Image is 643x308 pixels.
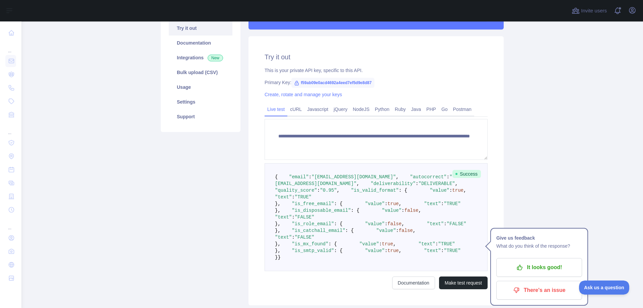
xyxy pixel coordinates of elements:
iframe: Toggle Customer Support [579,281,630,295]
span: "text" [427,221,444,227]
a: Settings [169,95,232,109]
a: cURL [287,104,304,115]
span: }, [275,221,281,227]
span: "text" [424,201,441,206]
span: "FALSE" [295,235,314,240]
span: }, [275,201,281,206]
span: : [385,221,387,227]
span: "is_role_email" [292,221,334,227]
span: : [441,201,444,206]
a: jQuery [331,104,350,115]
span: "DELIVERABLE" [418,181,455,186]
a: Usage [169,80,232,95]
span: }, [275,208,281,213]
span: "autocorrect" [410,174,446,180]
span: : { [351,208,359,213]
a: Bulk upload (CSV) [169,65,232,80]
span: : [292,214,294,220]
span: , [402,221,404,227]
span: Success [452,170,481,178]
span: New [208,55,223,61]
span: "TRUE" [444,248,460,253]
button: It looks good! [496,258,582,277]
span: "TRUE" [444,201,460,206]
button: There's an issue [496,281,582,300]
span: "is_catchall_email" [292,228,345,233]
span: , [357,181,359,186]
span: , [413,228,416,233]
span: , [393,241,396,247]
span: : { [334,201,342,206]
span: "is_valid_format" [351,188,399,193]
span: f59ab09e0acd4692a4eed7ef5d9e8d87 [291,78,374,88]
span: "is_free_email" [292,201,334,206]
span: "value" [365,248,385,253]
span: "value" [382,208,402,213]
span: : [292,235,294,240]
a: Ruby [392,104,409,115]
span: "text" [275,235,292,240]
span: , [399,248,402,253]
div: ... [5,40,16,54]
span: false [399,228,413,233]
span: "value" [376,228,396,233]
span: Invite users [581,7,607,15]
span: : { [345,228,354,233]
span: : { [334,248,342,253]
span: : { [334,221,342,227]
span: "text" [419,241,435,247]
span: "deliverability" [371,181,416,186]
span: "value" [430,188,449,193]
p: What do you think of the response? [496,242,582,250]
span: : [449,188,452,193]
a: Javascript [304,104,331,115]
span: , [399,201,402,206]
a: Go [439,104,450,115]
span: : [379,241,382,247]
span: : [441,248,444,253]
span: "email" [289,174,309,180]
div: This is your private API key, specific to this API. [265,67,488,74]
span: , [463,188,466,193]
span: , [396,174,399,180]
p: It looks good! [501,262,577,273]
h2: Try it out [265,52,488,62]
span: : [402,208,404,213]
span: false [387,221,402,227]
span: : [396,228,399,233]
p: There's an issue [501,285,577,296]
span: "is_smtp_valid" [292,248,334,253]
a: Java [409,104,424,115]
span: false [405,208,419,213]
span: }, [275,248,281,253]
a: Documentation [169,36,232,50]
span: : { [399,188,407,193]
a: Support [169,109,232,124]
span: "text" [424,248,441,253]
span: : [435,241,438,247]
span: true [382,241,393,247]
span: "text" [275,194,292,200]
span: : [385,248,387,253]
a: PHP [424,104,439,115]
span: : { [329,241,337,247]
span: } [275,255,278,260]
span: : [309,174,311,180]
span: "TRUE" [295,194,311,200]
span: "0.95" [320,188,337,193]
span: : [385,201,387,206]
span: "value" [365,221,385,227]
a: NodeJS [350,104,372,115]
span: "value" [365,201,385,206]
span: , [419,208,421,213]
button: Make test request [439,276,488,289]
span: { [275,174,278,180]
span: "is_disposable_email" [292,208,351,213]
span: "FALSE" [295,214,314,220]
span: "value" [359,241,379,247]
a: Live test [265,104,287,115]
span: "text" [275,214,292,220]
span: }, [275,241,281,247]
span: "[EMAIL_ADDRESS][DOMAIN_NAME]" [311,174,396,180]
span: "quality_score" [275,188,317,193]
